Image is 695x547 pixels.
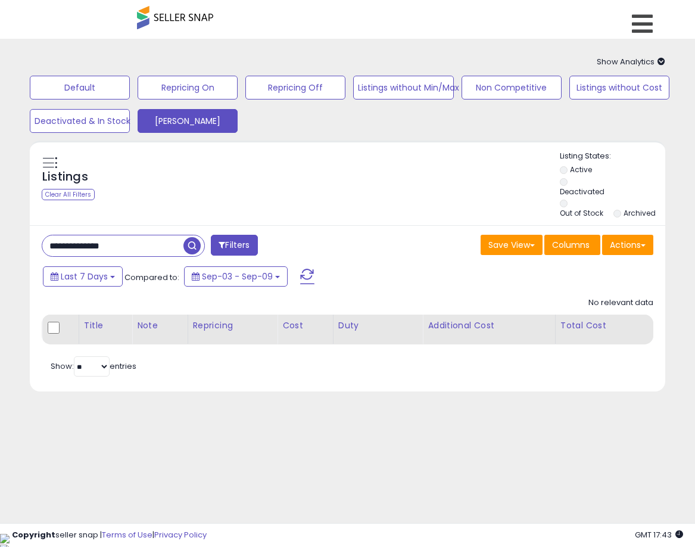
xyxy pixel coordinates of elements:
[211,235,257,256] button: Filters
[43,266,123,287] button: Last 7 Days
[560,319,648,332] div: Total Cost
[138,109,238,133] button: [PERSON_NAME]
[51,360,136,372] span: Show: entries
[597,56,665,67] span: Show Analytics
[481,235,543,255] button: Save View
[202,271,273,282] span: Sep-03 - Sep-09
[353,76,453,100] button: Listings without Min/Max
[30,76,130,100] button: Default
[84,319,127,332] div: Title
[154,529,207,540] a: Privacy Policy
[560,208,603,218] label: Out of Stock
[569,76,669,100] button: Listings without Cost
[30,109,130,133] button: Deactivated & In Stock
[588,297,653,309] div: No relevant data
[544,235,600,255] button: Columns
[137,319,183,332] div: Note
[560,151,665,162] p: Listing States:
[570,164,592,175] label: Active
[12,529,55,540] strong: Copyright
[428,319,550,332] div: Additional Cost
[462,76,562,100] button: Non Competitive
[555,315,653,344] th: CSV column name: cust_attr_3_Total Cost
[102,529,152,540] a: Terms of Use
[184,266,288,287] button: Sep-03 - Sep-09
[333,315,423,344] th: CSV column name: cust_attr_1_Duty
[560,187,604,197] label: Deactivated
[282,319,328,332] div: Cost
[624,208,656,218] label: Archived
[338,319,418,332] div: Duty
[552,239,590,251] span: Columns
[602,235,653,255] button: Actions
[193,319,273,332] div: Repricing
[138,76,238,100] button: Repricing On
[42,189,95,200] div: Clear All Filters
[245,76,345,100] button: Repricing Off
[124,272,179,283] span: Compared to:
[42,169,88,185] h5: Listings
[61,271,108,282] span: Last 7 Days
[635,529,683,540] span: 2025-09-17 17:43 GMT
